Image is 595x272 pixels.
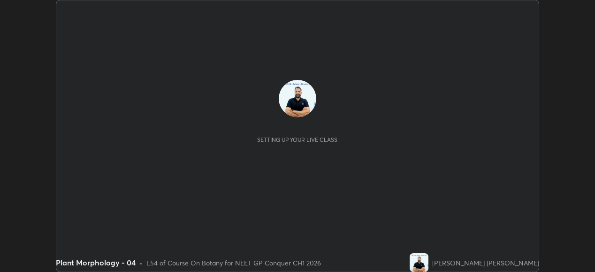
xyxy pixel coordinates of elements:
[139,258,143,268] div: •
[279,80,316,117] img: 11c413ee5bf54932a542f26ff398001b.jpg
[410,253,428,272] img: 11c413ee5bf54932a542f26ff398001b.jpg
[257,136,337,143] div: Setting up your live class
[56,257,136,268] div: Plant Morphology - 04
[146,258,321,268] div: L54 of Course On Botany for NEET GP Conquer CH1 2026
[432,258,539,268] div: [PERSON_NAME] [PERSON_NAME]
